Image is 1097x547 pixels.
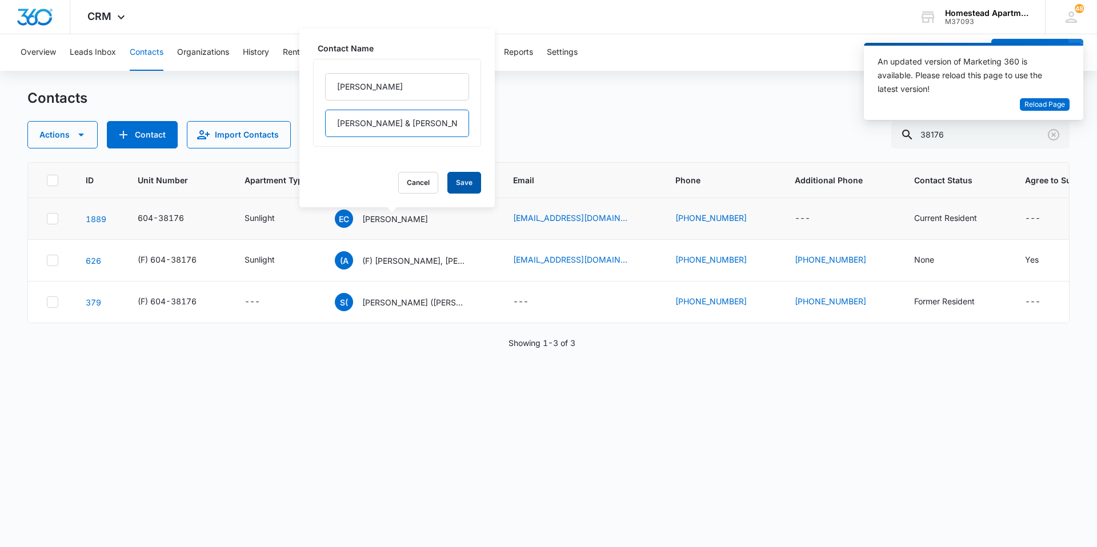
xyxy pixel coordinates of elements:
div: Contact Name - Elizabeth Cramer - Select to Edit Field [335,210,449,228]
a: Navigate to contact details page for Elizabeth Cramer [86,214,106,224]
span: (A [335,251,353,270]
button: Add Contact [991,39,1068,66]
button: Contacts [130,34,163,71]
a: [PHONE_NUMBER] [795,295,866,307]
div: Phone - (970) 405-7374 - Select to Edit Field [675,212,767,226]
div: Unit Number - (F) 604-38176 - Select to Edit Field [138,295,217,309]
button: Rent Offerings [283,34,337,71]
span: Reload Page [1024,99,1065,110]
input: First Name [325,73,469,100]
div: Apartment Type - Sunlight - Select to Edit Field [245,212,295,226]
div: --- [513,295,529,309]
div: Phone - (719) 650-8748 - Select to Edit Field [675,295,767,309]
span: Additional Phone [795,174,887,186]
div: --- [245,295,260,309]
button: Import Contacts [187,121,291,148]
div: Additional Phone - (303) 908-3834 - Select to Edit Field [795,254,887,267]
button: Cancel [398,172,438,194]
div: (F) 604-38176 [138,295,197,307]
div: account id [945,18,1028,26]
div: Contact Status - Current Resident - Select to Edit Field [914,212,998,226]
span: Contact Status [914,174,981,186]
div: Sunlight [245,254,275,266]
button: Leads Inbox [70,34,116,71]
span: CRM [87,10,111,22]
span: Email [513,174,631,186]
div: (F) 604-38176 [138,254,197,266]
div: Email - lizcramer24@gmail.com - Select to Edit Field [513,212,648,226]
p: [PERSON_NAME] ([PERSON_NAME]) & [PERSON_NAME] [362,296,465,308]
div: 604-38176 [138,212,184,224]
div: Email - - Select to Edit Field [513,295,549,309]
div: Contact Status - None - Select to Edit Field [914,254,955,267]
span: EC [335,210,353,228]
input: Last Name [325,110,469,137]
button: Save [447,172,481,194]
span: ID [86,174,94,186]
div: Sunlight [245,212,275,224]
label: Contact Name [318,42,486,54]
div: Phone - (970) 443-1531 - Select to Edit Field [675,254,767,267]
div: None [914,254,934,266]
button: Reports [504,34,533,71]
button: Reload Page [1020,98,1070,111]
a: [PHONE_NUMBER] [675,254,747,266]
div: Former Resident [914,295,975,307]
span: Unit Number [138,174,217,186]
div: Yes [1025,254,1039,266]
p: (F) [PERSON_NAME], [PERSON_NAME], & [PERSON_NAME] [362,255,465,267]
span: Phone [675,174,751,186]
div: --- [1025,295,1040,309]
a: Navigate to contact details page for Steven (Tyler) & Abigail Noblitt [86,297,101,307]
button: Organizations [177,34,229,71]
a: [PHONE_NUMBER] [675,212,747,224]
p: [PERSON_NAME] [362,213,428,225]
span: 48 [1075,4,1084,13]
div: Agree to Subscribe - - Select to Edit Field [1025,295,1061,309]
div: Apartment Type - Sunlight - Select to Edit Field [245,254,295,267]
input: Search Contacts [891,121,1070,148]
button: Overview [21,34,56,71]
div: --- [1025,212,1040,226]
a: [PHONE_NUMBER] [795,254,866,266]
div: Unit Number - (F) 604-38176 - Select to Edit Field [138,254,217,267]
div: Unit Number - 604-38176 - Select to Edit Field [138,212,205,226]
div: account name [945,9,1028,18]
span: Apartment Type [245,174,307,186]
button: Actions [27,121,98,148]
button: History [243,34,269,71]
button: Settings [547,34,578,71]
a: [PHONE_NUMBER] [675,295,747,307]
div: Email - canyonzales2020@gmail.com - Select to Edit Field [513,254,648,267]
a: [EMAIL_ADDRESS][DOMAIN_NAME] [513,254,627,266]
div: Apartment Type - - Select to Edit Field [245,295,281,309]
div: Agree to Subscribe - - Select to Edit Field [1025,212,1061,226]
div: --- [795,212,810,226]
div: Contact Status - Former Resident - Select to Edit Field [914,295,995,309]
div: Contact Name - Steven (Tyler) & Abigail Noblitt - Select to Edit Field [335,293,486,311]
a: [EMAIL_ADDRESS][DOMAIN_NAME] [513,212,627,224]
div: Additional Phone - - Select to Edit Field [795,212,831,226]
div: An updated version of Marketing 360 is available. Please reload this page to use the latest version! [878,55,1056,96]
div: Current Resident [914,212,977,224]
div: Agree to Subscribe - Yes - Select to Edit Field [1025,254,1059,267]
a: Navigate to contact details page for (F) Ashton Gonzales, Christine Walker, & Brendon Gonzales [86,256,101,266]
button: Clear [1044,126,1063,144]
span: S( [335,293,353,311]
div: Contact Name - (F) Ashton Gonzales, Christine Walker, & Brendon Gonzales - Select to Edit Field [335,251,486,270]
div: Additional Phone - (719) 439-4323 - Select to Edit Field [795,295,887,309]
button: Add Contact [107,121,178,148]
p: Showing 1-3 of 3 [509,337,575,349]
h1: Contacts [27,90,87,107]
div: notifications count [1075,4,1084,13]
